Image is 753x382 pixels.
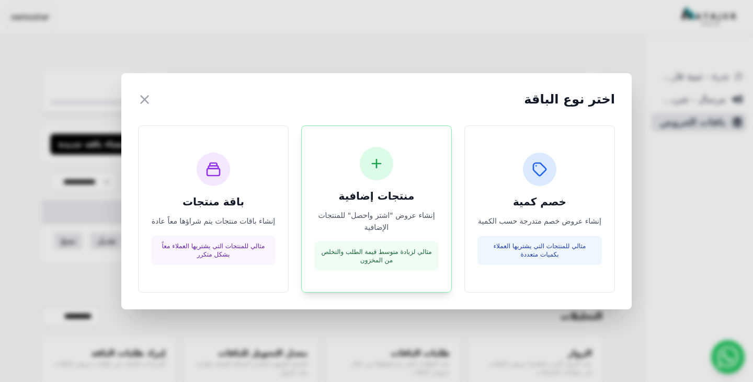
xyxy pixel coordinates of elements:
[477,215,602,227] p: إنشاء عروض خصم متدرجة حسب الكمية
[151,194,276,209] h3: باقة منتجات
[151,215,276,227] p: إنشاء باقات منتجات يتم شراؤها معاً عادة
[138,90,151,109] button: ×
[314,189,439,203] h3: منتجات إضافية
[321,248,432,264] p: مثالي لزيادة متوسط قيمة الطلب والتخلص من المخزون
[314,210,439,234] p: إنشاء عروض "اشتر واحصل" للمنتجات الإضافية
[157,242,269,259] p: مثالي للمنتجات التي يشتريها العملاء معاً بشكل متكرر
[524,91,615,108] h2: اختر نوع الباقة
[484,242,596,259] p: مثالي للمنتجات التي يشتريها العملاء بكميات متعددة
[477,194,602,209] h3: خصم كمية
